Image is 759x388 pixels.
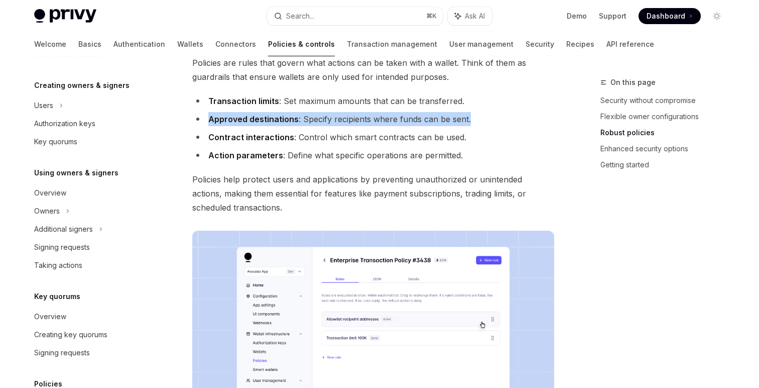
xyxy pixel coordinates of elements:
[34,79,130,91] h5: Creating owners & signers
[34,290,80,303] h5: Key quorums
[34,329,107,341] div: Creating key quorums
[192,130,554,144] li: : Control which smart contracts can be used.
[606,32,654,56] a: API reference
[34,187,66,199] div: Overview
[600,92,733,109] a: Security without compromise
[78,32,101,56] a: Basics
[34,311,66,323] div: Overview
[26,308,155,326] a: Overview
[26,115,155,133] a: Authorization keys
[526,32,554,56] a: Security
[600,125,733,141] a: Robust policies
[192,94,554,108] li: : Set maximum amounts that can be transferred.
[567,11,587,21] a: Demo
[26,326,155,344] a: Creating key quorums
[34,136,77,148] div: Key quorums
[448,7,492,25] button: Ask AI
[449,32,514,56] a: User management
[192,112,554,126] li: : Specify recipients where funds can be sent.
[26,184,155,202] a: Overview
[34,100,53,112] div: Users
[34,223,93,235] div: Additional signers
[286,10,314,22] div: Search...
[347,32,437,56] a: Transaction management
[34,118,95,130] div: Authorization keys
[267,7,443,25] button: Search...⌘K
[600,141,733,157] a: Enhanced security options
[600,109,733,125] a: Flexible owner configurations
[192,148,554,162] li: : Define what specific operations are permitted.
[26,133,155,151] a: Key quorums
[34,32,66,56] a: Welcome
[600,157,733,173] a: Getting started
[610,76,656,88] span: On this page
[208,132,294,142] strong: Contract interactions
[599,11,626,21] a: Support
[647,11,685,21] span: Dashboard
[465,11,485,21] span: Ask AI
[709,8,725,24] button: Toggle dark mode
[34,241,90,253] div: Signing requests
[113,32,165,56] a: Authentication
[177,32,203,56] a: Wallets
[192,172,554,215] span: Policies help protect users and applications by preventing unauthorized or unintended actions, ma...
[26,256,155,274] a: Taking actions
[426,12,437,20] span: ⌘ K
[34,9,96,23] img: light logo
[208,96,279,106] strong: Transaction limits
[34,259,82,271] div: Taking actions
[26,238,155,256] a: Signing requests
[208,114,299,124] strong: Approved destinations
[215,32,256,56] a: Connectors
[34,205,60,217] div: Owners
[192,56,554,84] span: Policies are rules that govern what actions can be taken with a wallet. Think of them as guardrai...
[34,167,118,179] h5: Using owners & signers
[208,150,283,160] strong: Action parameters
[26,344,155,362] a: Signing requests
[639,8,701,24] a: Dashboard
[268,32,335,56] a: Policies & controls
[566,32,594,56] a: Recipes
[34,347,90,359] div: Signing requests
